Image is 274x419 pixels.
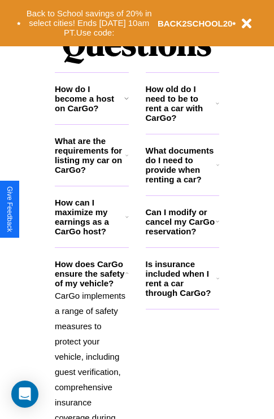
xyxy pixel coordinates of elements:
button: Back to School savings of 20% in select cities! Ends [DATE] 10am PT.Use code: [21,6,158,41]
div: Give Feedback [6,186,14,232]
h3: How old do I need to be to rent a car with CarGo? [146,84,216,123]
h3: Is insurance included when I rent a car through CarGo? [146,259,216,298]
h3: How can I maximize my earnings as a CarGo host? [55,198,125,236]
div: Open Intercom Messenger [11,381,38,408]
h3: What are the requirements for listing my car on CarGo? [55,136,125,174]
h3: How do I become a host on CarGo? [55,84,124,113]
h3: Can I modify or cancel my CarGo reservation? [146,207,216,236]
b: BACK2SCHOOL20 [158,19,233,28]
h3: What documents do I need to provide when renting a car? [146,146,217,184]
h3: How does CarGo ensure the safety of my vehicle? [55,259,125,288]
